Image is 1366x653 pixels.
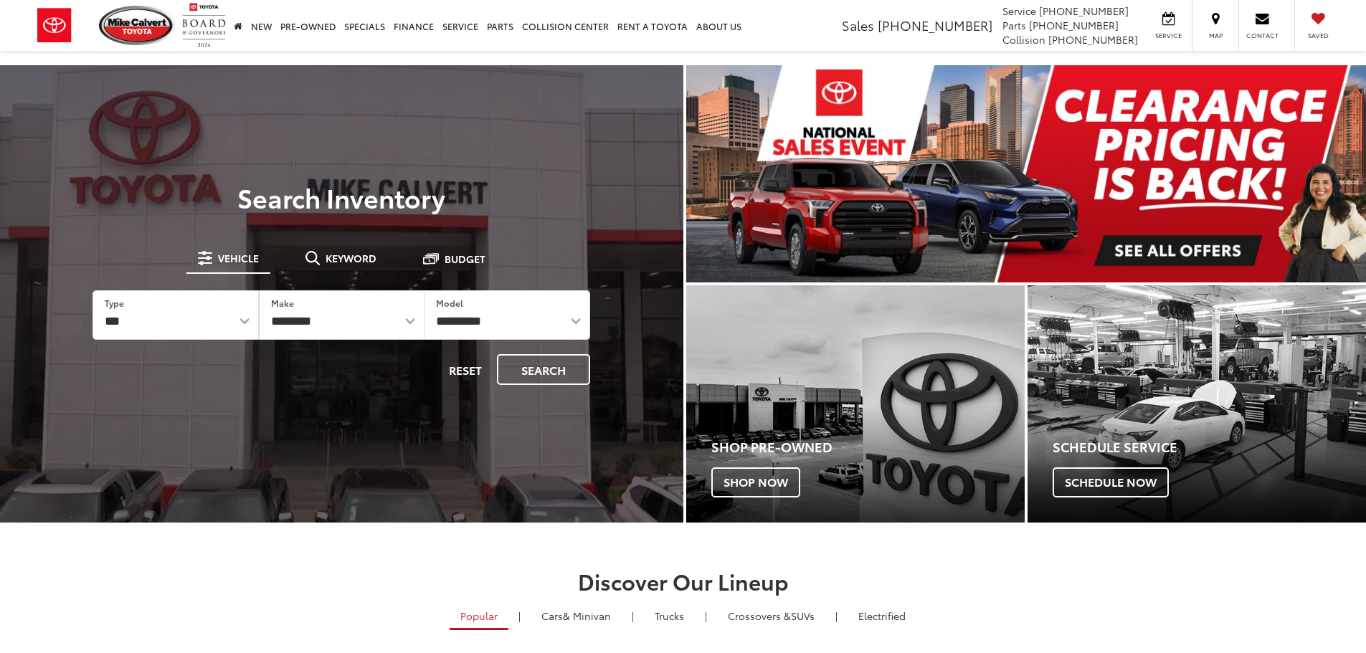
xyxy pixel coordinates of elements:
span: Vehicle [218,253,259,263]
span: [PHONE_NUMBER] [878,16,992,34]
a: Trucks [644,604,695,628]
label: Model [436,297,463,309]
h4: Shop Pre-Owned [711,440,1025,454]
a: Electrified [848,604,916,628]
span: Budget [445,254,485,264]
li: | [628,609,637,623]
span: Contact [1246,31,1279,40]
a: Schedule Service Schedule Now [1028,285,1366,523]
div: Toyota [686,285,1025,523]
span: [PHONE_NUMBER] [1048,32,1138,47]
span: Shop Now [711,467,800,497]
li: | [701,609,711,623]
span: Sales [842,16,874,34]
h2: Discover Our Lineup [178,569,1189,593]
span: Crossovers & [728,609,791,623]
span: Service [1152,31,1185,40]
li: | [515,609,524,623]
img: Mike Calvert Toyota [99,6,175,45]
span: [PHONE_NUMBER] [1039,4,1129,18]
span: [PHONE_NUMBER] [1029,18,1119,32]
button: Reset [437,354,494,385]
a: Cars [531,604,622,628]
h4: Schedule Service [1053,440,1366,454]
span: Keyword [326,253,376,263]
button: Search [497,354,590,385]
label: Type [105,297,124,309]
label: Make [271,297,294,309]
div: Toyota [1028,285,1366,523]
span: Saved [1302,31,1334,40]
h3: Search Inventory [60,183,623,211]
span: Parts [1002,18,1026,32]
span: Collision [1002,32,1045,47]
li: | [832,609,841,623]
span: Map [1200,31,1231,40]
span: & Minivan [563,609,611,623]
a: Popular [450,604,508,630]
span: Schedule Now [1053,467,1169,497]
span: Service [1002,4,1036,18]
a: SUVs [717,604,825,628]
a: Shop Pre-Owned Shop Now [686,285,1025,523]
